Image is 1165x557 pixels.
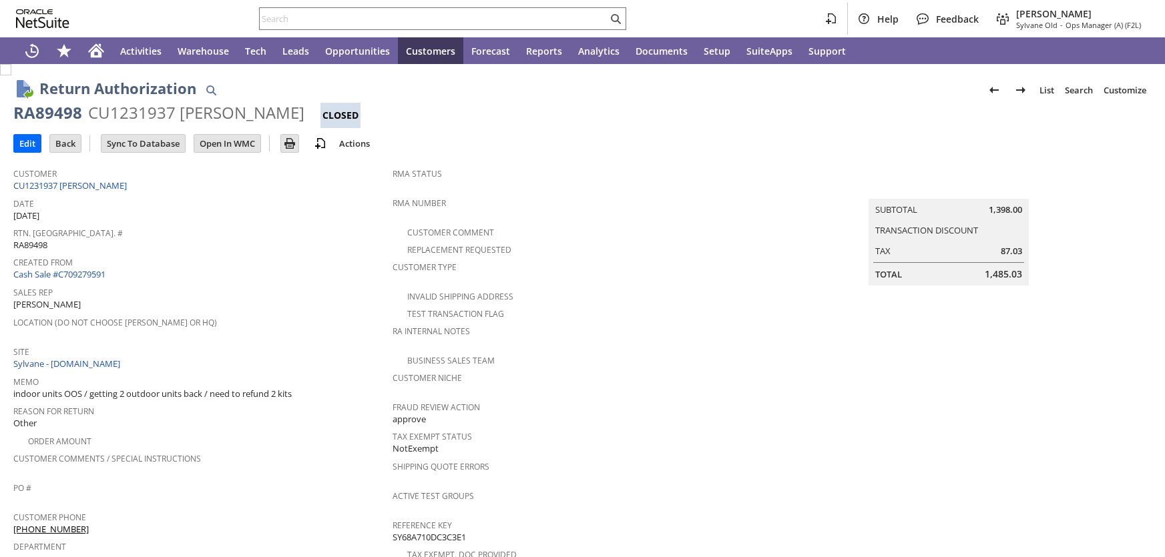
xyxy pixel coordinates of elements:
a: Order Amount [28,436,91,447]
a: RA Internal Notes [393,326,470,337]
svg: logo [16,9,69,28]
img: Previous [986,82,1002,98]
div: Shortcuts [48,37,80,64]
input: Back [50,135,81,152]
span: RA89498 [13,239,47,251]
a: Customers [398,37,463,64]
span: Documents [636,45,688,57]
div: Closed [320,103,361,128]
a: Cash Sale #C709279591 [13,268,105,280]
span: 87.03 [1001,245,1022,257]
span: approve [393,413,426,426]
span: SY68A710DC3C3E1 [393,531,466,544]
a: Rtn. [GEOGRAPHIC_DATA]. # [13,227,123,239]
span: [PERSON_NAME] [1016,7,1141,20]
a: Reports [518,37,570,64]
a: Tech [237,37,274,64]
caption: Summary [869,177,1029,199]
span: Feedback [936,13,979,25]
a: Home [80,37,112,64]
svg: Recent Records [24,43,40,59]
a: RMA Number [393,197,446,209]
a: Tax Exempt Status [393,431,472,442]
input: Edit [14,135,41,152]
svg: Search [608,11,624,27]
a: Reference Key [393,520,452,531]
a: Warehouse [170,37,237,64]
a: Leads [274,37,317,64]
span: Support [808,45,846,57]
span: - [1060,20,1063,30]
svg: Shortcuts [56,43,72,59]
a: Date [13,198,34,209]
a: Memo [13,376,39,388]
a: Tax [875,245,891,257]
a: Customer Phone [13,512,86,523]
span: 1,398.00 [989,203,1022,216]
a: Opportunities [317,37,398,64]
input: Search [260,11,608,27]
a: CU1231937 [PERSON_NAME] [13,179,130,191]
input: Sync To Database [101,135,185,152]
a: Customer Niche [393,372,462,384]
a: Invalid Shipping Address [407,291,513,302]
a: SuiteApps [738,37,800,64]
a: Business Sales Team [407,355,495,366]
input: Open In WMC [194,135,260,152]
a: Test Transaction Flag [407,308,504,320]
span: NotExempt [393,442,439,455]
a: Site [13,346,29,358]
a: Actions [334,137,375,149]
span: Analytics [578,45,620,57]
span: Tech [245,45,266,57]
div: RA89498 [13,102,82,123]
span: Reports [526,45,562,57]
a: Customer Comment [407,227,494,238]
span: indoor units OOS / getting 2 outdoor units back / need to refund 2 kits [13,388,292,400]
span: Opportunities [325,45,390,57]
img: add-record.svg [312,135,328,151]
a: Shipping Quote Errors [393,461,489,472]
span: Help [877,13,899,25]
span: Leads [282,45,309,57]
a: Activities [112,37,170,64]
a: PO # [13,482,31,494]
a: Search [1060,79,1098,101]
a: Transaction Discount [875,224,978,236]
div: CU1231937 [PERSON_NAME] [88,102,304,123]
a: Fraud Review Action [393,402,480,413]
span: SuiteApps [746,45,792,57]
a: Recent Records [16,37,48,64]
a: List [1034,79,1060,101]
a: [PHONE_NUMBER] [13,523,89,535]
a: Sales Rep [13,287,53,298]
a: Support [800,37,854,64]
a: Customer Type [393,261,457,273]
span: [PERSON_NAME] [13,298,81,311]
a: Setup [696,37,738,64]
span: Forecast [471,45,510,57]
a: Location (Do Not Choose [PERSON_NAME] or HQ) [13,317,217,328]
a: Sylvane - [DOMAIN_NAME] [13,358,124,370]
span: Customers [406,45,455,57]
img: Quick Find [203,82,219,98]
a: Total [875,268,902,280]
a: Customer Comments / Special Instructions [13,453,201,464]
a: Active Test Groups [393,490,474,502]
a: Subtotal [875,203,917,215]
svg: Home [88,43,104,59]
span: Ops Manager (A) (F2L) [1066,20,1141,30]
a: Analytics [570,37,628,64]
span: Sylvane Old [1016,20,1058,30]
span: 1,485.03 [985,267,1022,281]
a: Reason For Return [13,406,94,417]
span: [DATE] [13,209,39,222]
span: Other [13,417,37,430]
a: Created From [13,257,73,268]
a: Forecast [463,37,518,64]
input: Print [281,135,298,152]
a: RMA Status [393,168,442,179]
a: Department [13,541,66,552]
a: Customer [13,168,57,179]
span: Activities [120,45,162,57]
